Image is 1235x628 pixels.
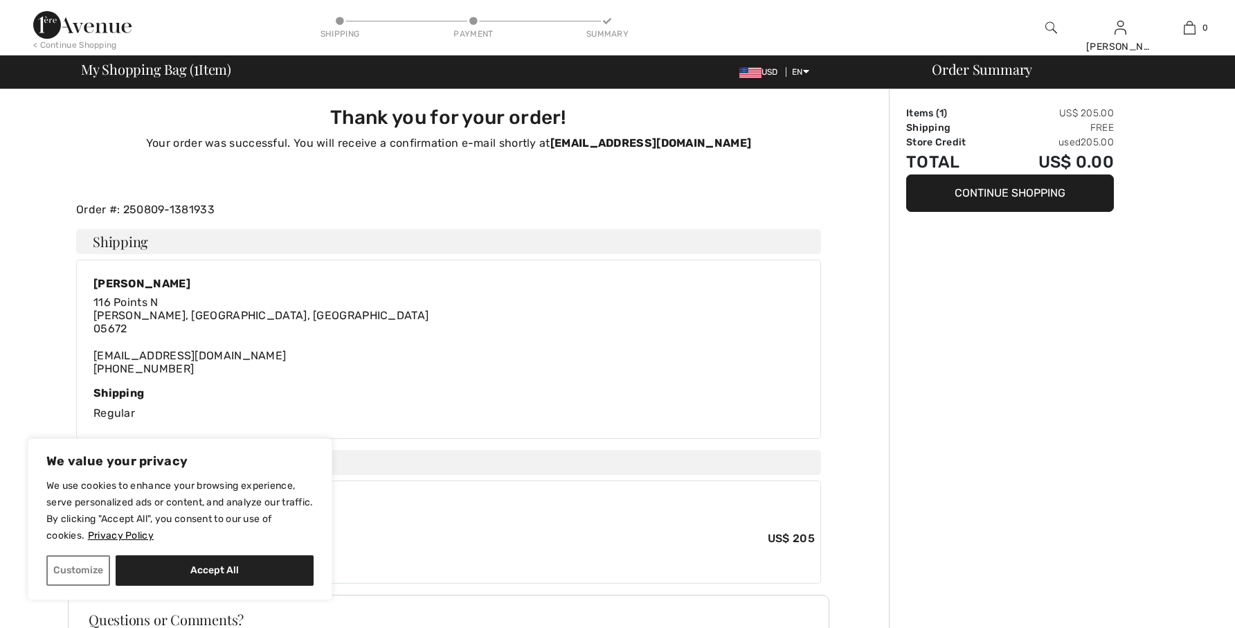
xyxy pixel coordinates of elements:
[1115,21,1126,34] a: Sign In
[906,135,998,150] td: Store Credit
[768,530,815,547] span: US$ 205
[89,613,809,627] h3: Questions or Comments?
[76,450,821,475] h4: My Shopping Bag (1 Item)
[93,296,429,335] span: 116 Points N [PERSON_NAME], [GEOGRAPHIC_DATA], [GEOGRAPHIC_DATA] 05672
[1184,19,1196,36] img: My Bag
[739,67,784,77] span: USD
[68,201,829,218] div: Order #: 250809-1381933
[87,529,154,542] a: Privacy Policy
[93,386,804,422] div: Regular
[1081,136,1114,148] span: 205.00
[998,135,1114,150] td: used
[93,277,429,290] div: [PERSON_NAME]
[116,555,314,586] button: Accept All
[33,39,117,51] div: < Continue Shopping
[906,106,998,120] td: Items ( )
[1086,39,1154,54] div: [PERSON_NAME]
[453,28,494,40] div: Payment
[998,150,1114,174] td: US$ 0.00
[81,62,231,76] span: My Shopping Bag ( Item)
[46,555,110,586] button: Customize
[1045,19,1057,36] img: search the website
[1115,19,1126,36] img: My Info
[792,67,809,77] span: EN
[1155,19,1223,36] a: 0
[906,150,998,174] td: Total
[586,28,628,40] div: Summary
[46,478,314,544] p: We use cookies to enhance your browsing experience, serve personalized ads or content, and analyz...
[939,107,944,119] span: 1
[76,229,821,254] h4: Shipping
[319,28,361,40] div: Shipping
[739,67,761,78] img: US Dollar
[28,438,332,600] div: We value your privacy
[93,386,804,400] div: Shipping
[998,106,1114,120] td: US$ 205.00
[550,136,751,150] strong: [EMAIL_ADDRESS][DOMAIN_NAME]
[998,120,1114,135] td: Free
[46,453,314,469] p: We value your privacy
[194,59,199,77] span: 1
[84,135,813,152] p: Your order was successful. You will receive a confirmation e-mail shortly at
[915,62,1227,76] div: Order Summary
[93,296,429,375] div: [EMAIL_ADDRESS][DOMAIN_NAME] [PHONE_NUMBER]
[906,174,1114,212] button: Continue Shopping
[161,518,815,530] div: [PERSON_NAME]
[1202,21,1208,34] span: 0
[906,120,998,135] td: Shipping
[33,11,132,39] img: 1ère Avenue
[84,106,813,129] h3: Thank you for your order!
